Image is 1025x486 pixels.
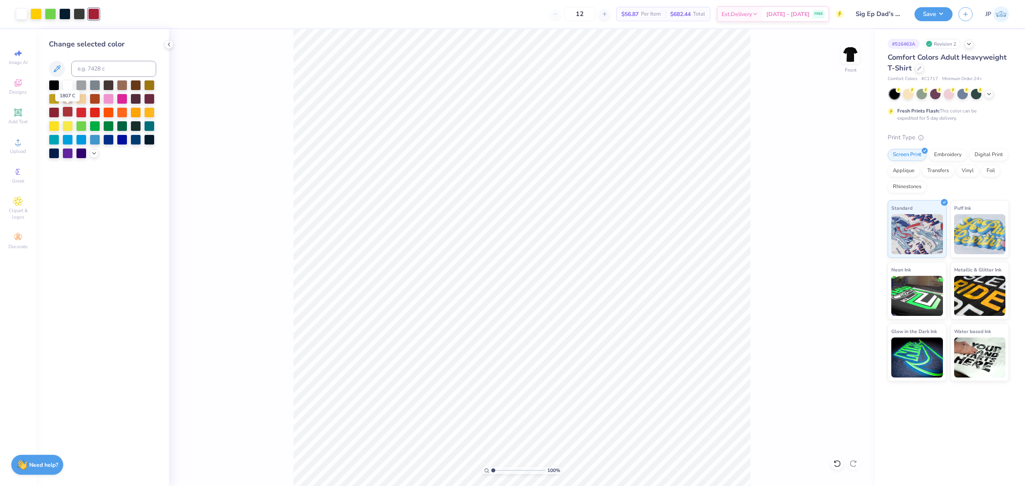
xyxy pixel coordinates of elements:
span: Water based Ink [954,327,991,335]
div: Vinyl [957,165,979,177]
img: Water based Ink [954,337,1006,378]
span: Metallic & Glitter Ink [954,265,1001,274]
span: Per Item [641,10,661,18]
span: Glow in the Dark Ink [891,327,937,335]
div: Digital Print [969,149,1008,161]
span: Est. Delivery [722,10,752,18]
button: Save [914,7,953,21]
img: John Paul Torres [993,6,1009,22]
span: Puff Ink [954,204,971,212]
span: Total [693,10,705,18]
div: Change selected color [49,39,156,50]
input: Untitled Design [850,6,908,22]
div: Revision 2 [924,39,961,49]
span: Neon Ink [891,265,911,274]
span: Standard [891,204,912,212]
img: Standard [891,214,943,254]
span: $682.44 [670,10,691,18]
div: Transfers [922,165,954,177]
div: Front [845,66,856,74]
span: Clipart & logos [4,207,32,220]
span: Greek [12,178,24,184]
span: FREE [814,11,823,17]
span: Minimum Order: 24 + [942,76,982,82]
div: Embroidery [929,149,967,161]
strong: Need help? [29,461,58,469]
div: This color can be expedited for 5 day delivery. [897,107,996,122]
img: Neon Ink [891,276,943,316]
span: Add Text [8,118,28,125]
img: Front [842,46,858,62]
input: e.g. 7428 c [71,61,156,77]
div: 1807 C [55,90,80,101]
span: Designs [9,89,27,95]
img: Puff Ink [954,214,1006,254]
span: $56.87 [621,10,639,18]
div: Print Type [888,133,1009,142]
span: Decorate [8,243,28,250]
div: Screen Print [888,149,927,161]
a: JP [985,6,1009,22]
span: Comfort Colors [888,76,917,82]
span: 100 % [547,467,560,474]
div: # 516463A [888,39,920,49]
img: Glow in the Dark Ink [891,337,943,378]
span: JP [985,10,991,19]
div: Rhinestones [888,181,927,193]
input: – – [564,7,595,21]
span: Upload [10,148,26,155]
span: Image AI [9,59,28,66]
img: Metallic & Glitter Ink [954,276,1006,316]
span: # C1717 [921,76,938,82]
span: [DATE] - [DATE] [766,10,810,18]
div: Applique [888,165,920,177]
span: Comfort Colors Adult Heavyweight T-Shirt [888,52,1007,73]
div: Foil [981,165,1000,177]
strong: Fresh Prints Flash: [897,108,940,114]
